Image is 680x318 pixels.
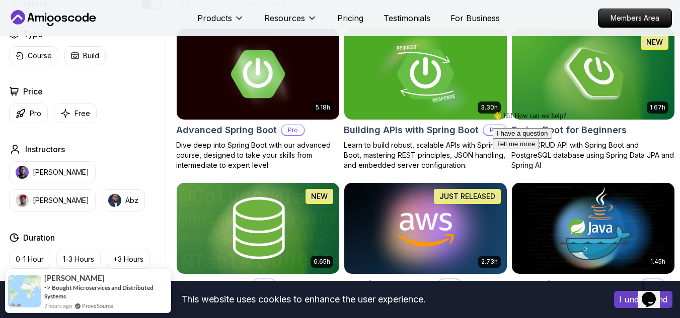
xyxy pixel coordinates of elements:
[4,31,50,42] button: Tell me more
[4,21,63,31] button: I have a question
[176,182,340,314] a: Spring Data JPA card6.65hNEWSpring Data JPAProMaster database management, advanced querying, and ...
[4,4,185,42] div: 👋 Hi! How can we help?I have a questionTell me more
[8,288,599,310] div: This website uses cookies to enhance the user experience.
[344,123,479,137] h2: Building APIs with Spring Boot
[44,274,105,282] span: [PERSON_NAME]
[44,301,72,310] span: 7 hours ago
[56,250,101,269] button: 1-3 Hours
[439,191,495,201] p: JUST RELEASED
[74,109,90,119] p: Free
[9,103,48,123] button: Pro
[512,29,674,120] img: Spring Boot for Beginners card
[489,108,670,273] iframe: chat widget
[438,279,461,289] p: Pro
[125,195,138,205] p: Abz
[4,5,78,12] span: 👋 Hi! How can we help?
[8,275,41,307] img: provesource social proof notification image
[481,103,498,112] p: 3.30h
[54,103,97,123] button: Free
[177,29,339,120] img: Advanced Spring Boot card
[33,195,89,205] p: [PERSON_NAME]
[511,28,675,170] a: Spring Boot for Beginners card1.67hNEWSpring Boot for BeginnersBuild a CRUD API with Spring Boot ...
[9,189,96,211] button: instructor img[PERSON_NAME]
[344,183,507,274] img: AWS for Developers card
[107,250,150,269] button: +3 Hours
[337,12,363,24] a: Pricing
[9,161,96,183] button: instructor img[PERSON_NAME]
[484,125,506,135] p: Pro
[23,85,43,97] h2: Price
[340,26,511,122] img: Building APIs with Spring Boot card
[344,28,507,170] a: Building APIs with Spring Boot card3.30hBuilding APIs with Spring BootProLearn to build robust, s...
[638,278,670,308] iframe: chat widget
[316,103,330,112] p: 5.18h
[102,189,145,211] button: instructor imgAbz
[614,291,672,308] button: Accept cookies
[264,12,305,24] p: Resources
[384,12,430,24] a: Testimonials
[177,183,339,274] img: Spring Data JPA card
[511,277,637,291] h2: Docker for Java Developers
[64,46,106,65] button: Build
[598,9,672,28] a: Members Area
[16,194,29,207] img: instructor img
[253,279,275,289] p: Pro
[113,254,143,264] p: +3 Hours
[197,12,244,32] button: Products
[63,254,94,264] p: 1-3 Hours
[44,283,51,291] span: ->
[28,51,52,61] p: Course
[176,140,340,170] p: Dive deep into Spring Boot with our advanced course, designed to take your skills from intermedia...
[9,46,58,65] button: Course
[16,254,44,264] p: 0-1 Hour
[33,167,89,177] p: [PERSON_NAME]
[311,191,328,201] p: NEW
[481,258,498,266] p: 2.73h
[176,277,248,291] h2: Spring Data JPA
[344,277,433,291] h2: AWS for Developers
[598,9,671,27] p: Members Area
[450,12,500,24] a: For Business
[83,51,99,61] p: Build
[650,103,665,112] p: 1.67h
[344,140,507,170] p: Learn to build robust, scalable APIs with Spring Boot, mastering REST principles, JSON handling, ...
[30,109,41,119] p: Pro
[82,301,113,310] a: ProveSource
[108,194,121,207] img: instructor img
[23,232,55,244] h2: Duration
[16,166,29,179] img: instructor img
[176,28,340,170] a: Advanced Spring Boot card5.18hAdvanced Spring BootProDive deep into Spring Boot with our advanced...
[9,250,50,269] button: 0-1 Hour
[314,258,330,266] p: 6.65h
[282,125,304,135] p: Pro
[264,12,317,32] button: Resources
[646,37,663,47] p: NEW
[197,12,232,24] p: Products
[25,143,65,155] h2: Instructors
[44,284,154,300] a: Bought Microservices and Distributed Systems
[176,123,277,137] h2: Advanced Spring Boot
